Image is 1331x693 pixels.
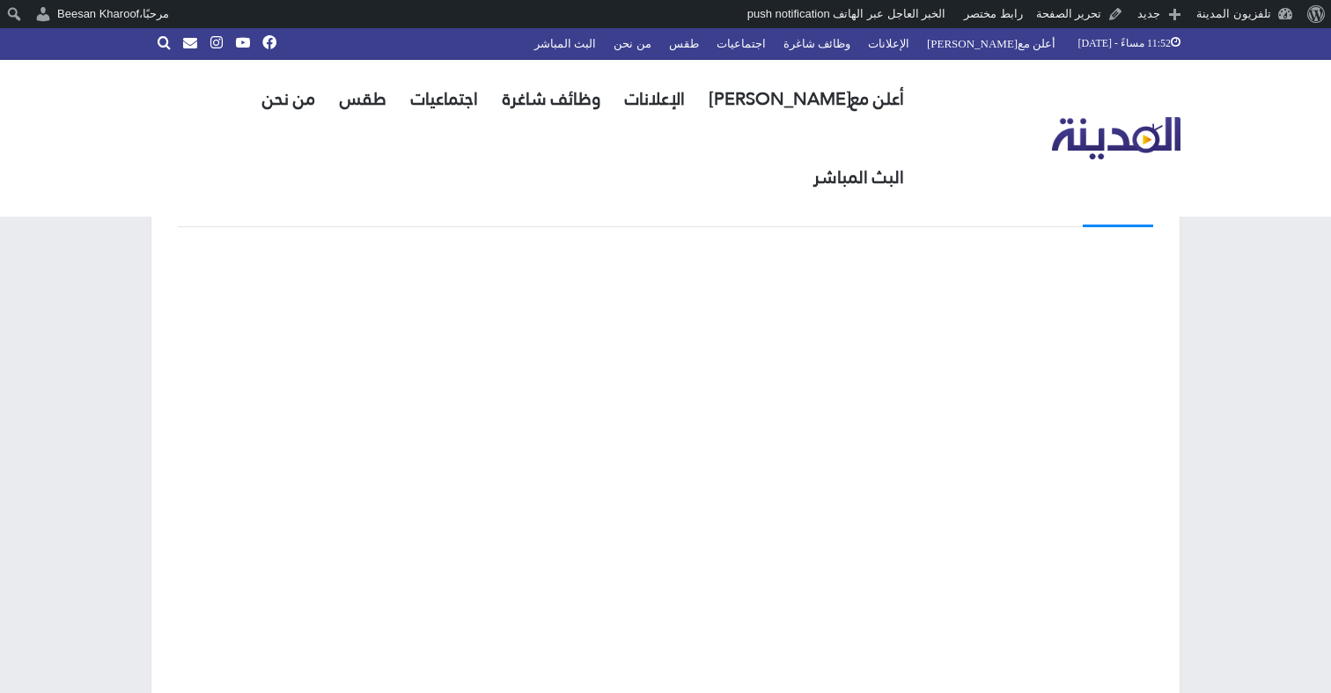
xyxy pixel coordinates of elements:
div: 11:52 مساءً - [DATE] [1064,28,1180,59]
a: البث المباشر [526,28,605,59]
a: اجتماعيات [708,28,775,59]
a: الإعلانات [613,60,697,138]
a: وظائف شاغرة [775,28,859,59]
a: وظائف شاغرة [490,60,613,138]
a: أعلن مع[PERSON_NAME] [697,60,916,138]
a: الإعلانات [859,28,918,59]
a: من نحن [250,60,327,138]
a: البث المباشر [801,138,916,217]
a: أعلن مع[PERSON_NAME] [918,28,1065,59]
span: Beesan Kharoof [57,7,139,20]
a: اجتماعيات [399,60,490,138]
img: تلفزيون المدينة [1052,117,1181,160]
a: طقس [327,60,399,138]
a: من نحن [605,28,659,59]
a: طقس [660,28,708,59]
